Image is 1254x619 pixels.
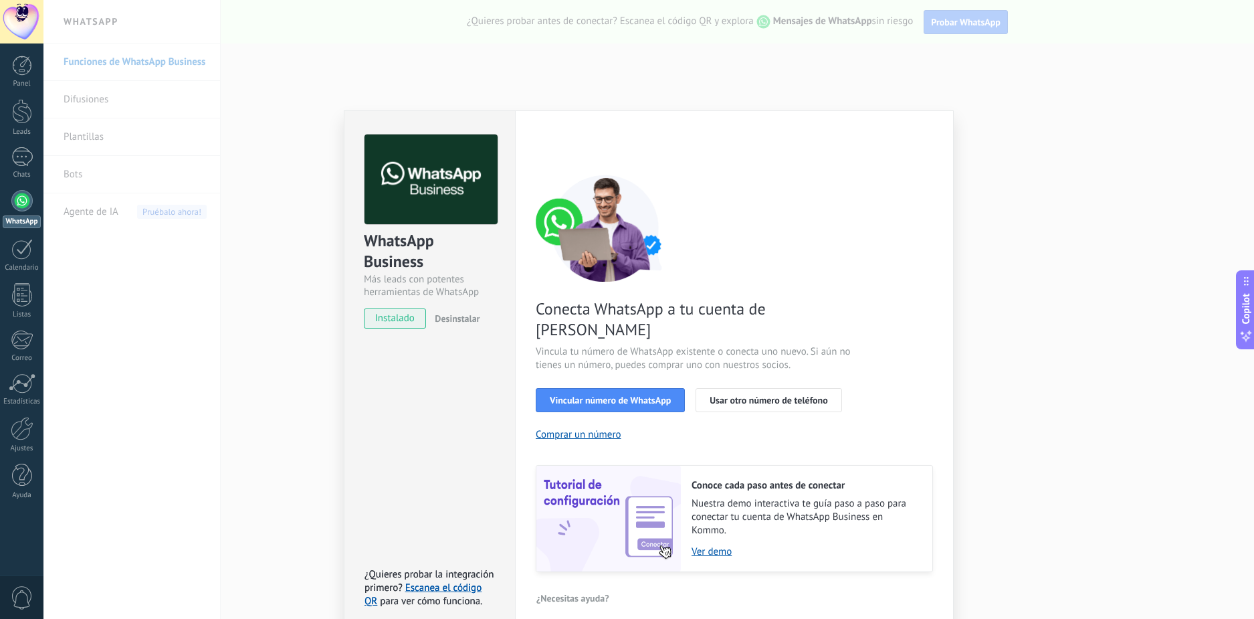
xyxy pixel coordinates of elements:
[3,80,41,88] div: Panel
[364,308,425,329] span: instalado
[536,428,621,441] button: Comprar un número
[536,175,676,282] img: connect number
[536,588,610,608] button: ¿Necesitas ayuda?
[364,568,494,594] span: ¿Quieres probar la integración primero?
[696,388,841,412] button: Usar otro número de teléfono
[3,311,41,319] div: Listas
[550,395,671,405] span: Vincular número de WhatsApp
[3,354,41,363] div: Correo
[536,388,685,412] button: Vincular número de WhatsApp
[364,582,482,608] a: Escanea el código QR
[536,298,854,340] span: Conecta WhatsApp a tu cuenta de [PERSON_NAME]
[692,479,919,492] h2: Conoce cada paso antes de conectar
[3,491,41,500] div: Ayuda
[3,397,41,406] div: Estadísticas
[380,595,482,608] span: para ver cómo funciona.
[536,594,609,603] span: ¿Necesitas ayuda?
[692,497,919,537] span: Nuestra demo interactiva te guía paso a paso para conectar tu cuenta de WhatsApp Business en Kommo.
[364,230,496,273] div: WhatsApp Business
[364,273,496,298] div: Más leads con potentes herramientas de WhatsApp
[435,313,480,325] span: Desinstalar
[364,135,498,225] img: logo_main.png
[692,545,919,558] a: Ver demo
[710,395,827,405] span: Usar otro número de teléfono
[429,308,480,329] button: Desinstalar
[3,215,41,228] div: WhatsApp
[1239,293,1253,324] span: Copilot
[3,444,41,453] div: Ajustes
[3,128,41,137] div: Leads
[3,171,41,179] div: Chats
[3,264,41,272] div: Calendario
[536,345,854,372] span: Vincula tu número de WhatsApp existente o conecta uno nuevo. Si aún no tienes un número, puedes c...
